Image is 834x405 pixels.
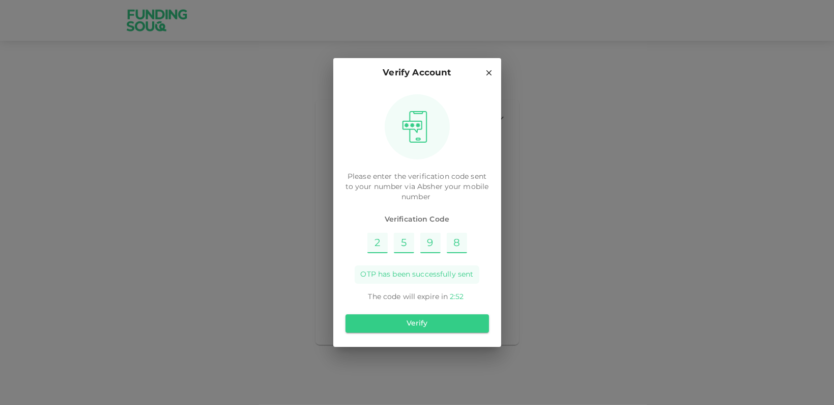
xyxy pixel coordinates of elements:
[447,233,467,253] input: Please enter OTP character 4
[346,172,489,202] p: Please enter the verification code sent to your number via Absher
[450,293,464,301] span: 2 : 52
[398,111,431,143] img: otpImage
[383,66,451,80] p: Verify Account
[401,183,488,201] span: your mobile number
[368,293,448,301] span: The code will expire in
[420,233,441,253] input: Please enter OTP character 3
[361,269,474,280] span: OTP has been successfully sent
[367,233,388,253] input: Please enter OTP character 1
[346,214,489,225] span: Verification Code
[346,314,489,333] button: Verify
[394,233,414,253] input: Please enter OTP character 2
